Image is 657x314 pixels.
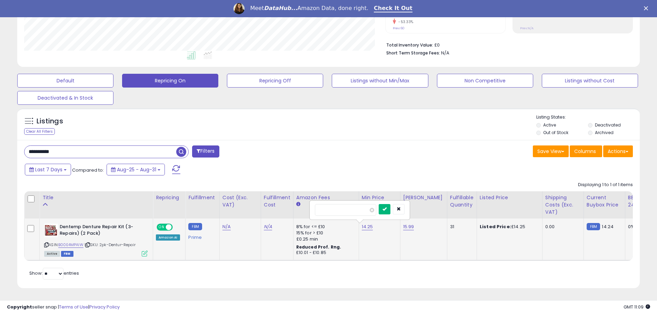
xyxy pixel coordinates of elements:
[37,117,63,126] h5: Listings
[603,145,633,157] button: Actions
[227,74,323,88] button: Repricing Off
[332,74,428,88] button: Listings without Min/Max
[222,223,231,230] a: N/A
[587,223,600,230] small: FBM
[188,232,214,240] div: Prime
[89,304,120,310] a: Privacy Policy
[450,194,474,209] div: Fulfillable Quantity
[480,223,511,230] b: Listed Price:
[542,74,638,88] button: Listings without Cost
[188,194,216,201] div: Fulfillment
[61,251,73,257] span: FBM
[393,26,405,30] small: Prev: 60
[374,5,412,12] a: Check It Out
[602,223,614,230] span: 14.24
[403,194,444,201] div: [PERSON_NAME]
[362,194,397,201] div: Min Price
[264,5,297,11] i: DataHub...
[480,194,539,201] div: Listed Price
[543,122,556,128] label: Active
[233,3,245,14] img: Profile image for Georgie
[107,164,165,175] button: Aug-25 - Aug-31
[250,5,368,12] div: Meet Amazon Data, done right.
[296,194,356,201] div: Amazon Fees
[545,194,581,216] div: Shipping Costs (Exc. VAT)
[386,50,440,56] b: Short Term Storage Fees:
[60,224,143,238] b: Dentemp Denture Repair Kit (3-Repairs) (2 Pack)
[7,304,120,311] div: seller snap | |
[595,130,614,135] label: Archived
[35,166,62,173] span: Last 7 Days
[84,242,136,247] span: | SKU: 2pk-Dentur-Repair
[441,50,449,56] span: N/A
[624,304,650,310] span: 2025-09-8 11:09 GMT
[520,26,534,30] small: Prev: N/A
[17,74,113,88] button: Default
[25,164,71,175] button: Last 7 Days
[570,145,602,157] button: Columns
[7,304,32,310] strong: Copyright
[17,91,113,105] button: Deactivated & In Stock
[536,114,640,121] p: Listing States:
[296,236,354,242] div: £0.25 min
[403,223,414,230] a: 15.99
[58,242,83,248] a: B00E4MPAIW
[545,224,578,230] div: 0.00
[386,42,433,48] b: Total Inventory Value:
[156,234,180,241] div: Amazon AI
[42,194,150,201] div: Title
[157,224,166,230] span: ON
[296,224,354,230] div: 8% for <= £10
[296,201,300,207] small: Amazon Fees.
[44,224,58,237] img: 61PpgIxmN9L._SL40_.jpg
[644,6,651,10] div: Close
[264,223,272,230] a: N/A
[192,145,219,158] button: Filters
[156,194,182,201] div: Repricing
[533,145,569,157] button: Save View
[296,250,354,256] div: £10.01 - £10.85
[437,74,533,88] button: Non Competitive
[29,270,79,276] span: Show: entries
[386,40,628,49] li: £0
[574,148,596,155] span: Columns
[117,166,156,173] span: Aug-25 - Aug-31
[188,223,202,230] small: FBM
[222,194,258,209] div: Cost (Exc. VAT)
[122,74,218,88] button: Repricing On
[578,182,633,188] div: Displaying 1 to 1 of 1 items
[44,251,60,257] span: All listings currently available for purchase on Amazon
[480,224,537,230] div: £14.25
[450,224,471,230] div: 31
[296,244,341,250] b: Reduced Prof. Rng.
[628,224,651,230] div: 0%
[172,224,183,230] span: OFF
[24,128,55,135] div: Clear All Filters
[396,19,414,24] small: -53.33%
[595,122,621,128] label: Deactivated
[44,224,148,256] div: ASIN:
[72,167,104,173] span: Compared to:
[296,230,354,236] div: 15% for > £10
[264,194,290,209] div: Fulfillment Cost
[543,130,568,135] label: Out of Stock
[59,304,88,310] a: Terms of Use
[362,223,373,230] a: 14.25
[587,194,622,209] div: Current Buybox Price
[628,194,653,209] div: BB Share 24h.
